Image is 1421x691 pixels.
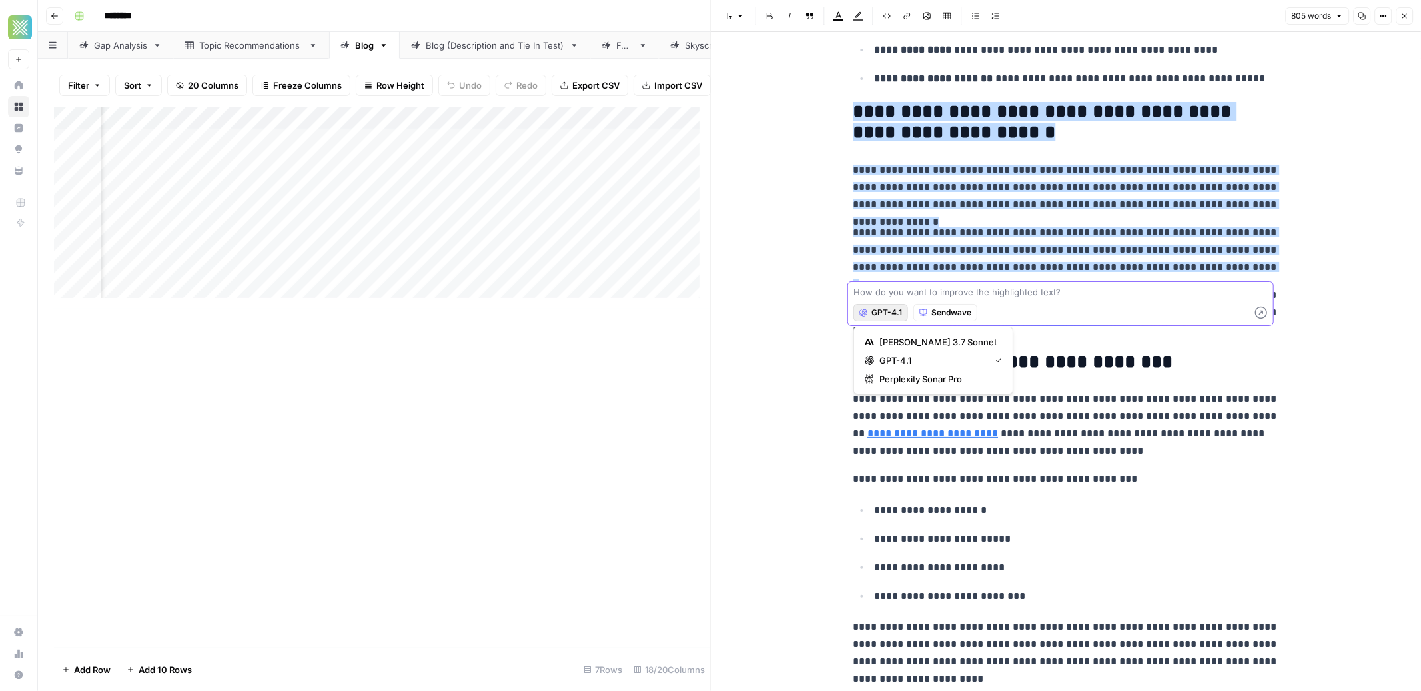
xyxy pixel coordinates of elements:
span: Add Row [74,663,111,676]
div: Gap Analysis [94,39,147,52]
a: Insights [8,117,29,139]
button: Sort [115,75,162,96]
span: Export CSV [572,79,620,92]
button: 805 words [1285,7,1349,25]
span: Redo [516,79,538,92]
span: Filter [68,79,89,92]
div: Topic Recommendations [199,39,303,52]
a: Opportunities [8,139,29,160]
a: Home [8,75,29,96]
span: Add 10 Rows [139,663,192,676]
button: 20 Columns [167,75,247,96]
span: Undo [459,79,482,92]
a: Gap Analysis [68,32,173,59]
button: Row Height [356,75,433,96]
a: Topic Recommendations [173,32,329,59]
button: Workspace: Xponent21 [8,11,29,44]
button: Filter [59,75,110,96]
span: Import CSV [654,79,702,92]
span: Sendwave [931,307,971,319]
span: Freeze Columns [273,79,342,92]
button: Help + Support [8,664,29,686]
a: Blog [329,32,400,59]
img: Xponent21 Logo [8,15,32,39]
button: Add 10 Rows [119,659,200,680]
a: Usage [8,643,29,664]
button: Sendwave [913,304,977,321]
button: Redo [496,75,546,96]
div: FAQ [616,39,633,52]
span: 20 Columns [188,79,238,92]
a: Browse [8,96,29,117]
span: Row Height [376,79,424,92]
button: Undo [438,75,490,96]
div: Skyscraper [685,39,732,52]
div: 7 Rows [578,659,628,680]
div: GPT-4.1 [853,327,1013,394]
div: 18/20 Columns [628,659,711,680]
span: Perplexity Sonar Pro [879,372,997,386]
span: [PERSON_NAME] 3.7 Sonnet [879,335,997,348]
span: GPT-4.1 [879,354,985,367]
button: GPT-4.1 [853,304,908,321]
button: Freeze Columns [252,75,350,96]
a: Settings [8,622,29,643]
span: GPT-4.1 [871,307,902,319]
a: Your Data [8,160,29,181]
span: 805 words [1291,10,1331,22]
span: Sort [124,79,141,92]
button: Export CSV [552,75,628,96]
div: Blog [355,39,374,52]
button: Import CSV [634,75,711,96]
a: Blog (Description and Tie In Test) [400,32,590,59]
a: FAQ [590,32,659,59]
a: Skyscraper [659,32,758,59]
button: Add Row [54,659,119,680]
div: Blog (Description and Tie In Test) [426,39,564,52]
